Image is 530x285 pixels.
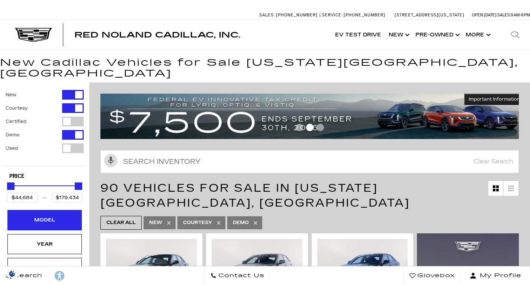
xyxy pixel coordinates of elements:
label: Used [6,145,18,152]
a: Sales: [PHONE_NUMBER] [259,13,319,17]
div: Filter by Vehicle Type [6,90,84,166]
div: Maximum Price [75,182,82,190]
div: Make [26,264,63,272]
a: Red Noland Cadillac, Inc. [74,31,240,39]
span: My Profile [477,271,521,281]
label: Certified [6,118,26,125]
span: Open [DATE] [472,13,497,17]
span: Go to slide 1 [296,124,303,131]
div: YearYear [7,234,82,254]
span: Courtesy [183,218,212,227]
span: [PHONE_NUMBER] [344,13,385,17]
span: Contact Us [216,271,264,281]
a: Glovebox [404,266,461,285]
div: Year [26,240,63,248]
a: Pre-Owned [412,20,462,50]
div: Model [26,216,63,224]
img: Cadillac Dark Logo with Cadillac White Text [15,28,52,42]
span: Red Noland Cadillac, Inc. [74,30,240,39]
span: Demo [233,218,249,227]
label: Courtesy [6,104,28,112]
svg: Click to toggle on voice search [104,154,118,167]
a: [STREET_ADDRESS][US_STATE] [395,13,465,17]
span: Clear All [106,218,136,227]
label: New [6,91,16,98]
img: vrp-tax-ending-august-version [100,94,524,139]
span: Service: [322,13,343,17]
img: Opt-Out Icon [4,270,21,278]
a: Contact Us [205,266,270,285]
span: Search [12,271,42,281]
input: Search Inventory [100,150,519,173]
span: 9 AM-6 PM [511,13,530,17]
span: [PHONE_NUMBER] [276,13,318,17]
button: More [462,20,493,50]
span: New [149,218,162,227]
div: Minimum Price [7,182,15,190]
span: Important Information [469,96,520,102]
span: Sales: [497,13,511,17]
span: Go to slide 2 [306,124,314,131]
a: EV Test Drive [331,20,385,50]
div: MakeMake [7,258,82,278]
a: Service: [PHONE_NUMBER] [319,13,387,17]
label: Demo [6,131,19,139]
span: Sales: [259,13,275,17]
div: Price [7,180,82,203]
span: Glovebox [415,271,455,281]
section: Click to Open Cookie Consent Modal [4,270,21,278]
input: Maximum [52,193,82,203]
button: Open user profile menu [461,266,530,285]
div: ModelModel [7,210,82,230]
span: 90 Vehicles for Sale in [US_STATE][GEOGRAPHIC_DATA], [GEOGRAPHIC_DATA] [100,181,410,210]
span: Go to slide 3 [317,124,324,131]
h5: Price [9,173,80,180]
a: New [385,20,412,50]
input: Minimum [7,193,37,203]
